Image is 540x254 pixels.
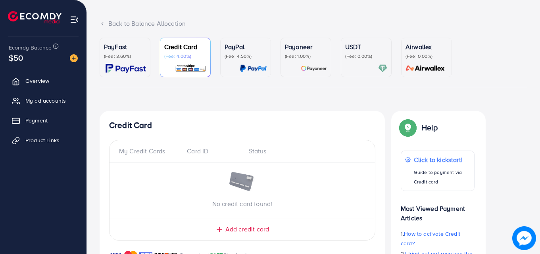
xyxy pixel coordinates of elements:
p: (Fee: 1.00%) [285,53,327,59]
img: image [512,226,536,250]
a: Product Links [6,132,81,148]
p: (Fee: 0.00%) [405,53,448,59]
p: Credit Card [164,42,206,52]
img: card [378,64,387,73]
img: image [229,172,256,193]
span: Ecomdy Balance [9,44,52,52]
div: Back to Balance Allocation [100,19,527,28]
span: Payment [25,116,48,124]
div: My Credit Cards [119,147,181,156]
p: (Fee: 4.00%) [164,53,206,59]
div: Status [242,147,366,156]
img: logo [8,11,61,23]
img: menu [70,15,79,24]
p: Payoneer [285,42,327,52]
img: card [403,64,448,73]
p: Most Viewed Payment Articles [401,197,475,223]
a: Payment [6,113,81,128]
p: USDT [345,42,387,52]
p: (Fee: 0.00%) [345,53,387,59]
p: PayFast [104,42,146,52]
a: Overview [6,73,81,89]
p: PayPal [225,42,267,52]
img: image [70,54,78,62]
h4: Credit Card [109,120,375,130]
p: Airwallex [405,42,448,52]
p: Click to kickstart! [414,155,470,164]
img: card [240,64,267,73]
span: Product Links [25,136,60,144]
span: My ad accounts [25,97,66,105]
img: card [106,64,146,73]
span: How to activate Credit card? [401,230,460,247]
div: Card ID [181,147,242,156]
p: (Fee: 3.60%) [104,53,146,59]
p: (Fee: 4.50%) [225,53,267,59]
p: 1. [401,229,475,248]
span: $50 [9,52,23,63]
span: Add credit card [225,225,269,234]
a: My ad accounts [6,93,81,109]
img: card [301,64,327,73]
p: Help [421,123,438,132]
img: Popup guide [401,120,415,135]
p: Guide to payment via Credit card [414,168,470,187]
span: Overview [25,77,49,85]
p: No credit card found! [110,199,375,208]
img: card [175,64,206,73]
